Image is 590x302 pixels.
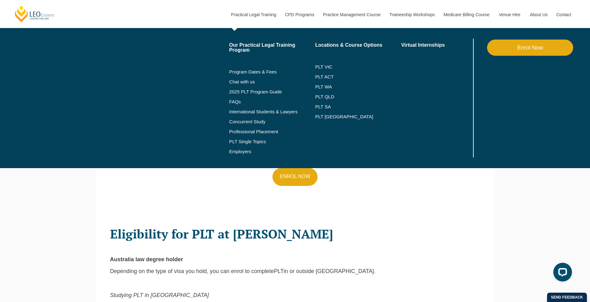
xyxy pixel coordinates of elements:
a: PLT SA [315,104,401,109]
span: Studying PLT in [GEOGRAPHIC_DATA] [110,292,209,298]
a: Enrol Now [487,40,573,56]
span: in or outside [GEOGRAPHIC_DATA]. [284,268,375,274]
a: Concurrent Study [229,119,315,124]
a: Traineeship Workshops [385,1,439,28]
a: PLT WA [315,84,386,89]
a: CPD Programs [280,1,318,28]
a: PLT QLD [315,94,401,99]
a: Practical Legal Training [226,1,281,28]
a: Medicare Billing Course [439,1,494,28]
a: 2025 PLT Program Guide [229,89,300,94]
a: Venue Hire [494,1,525,28]
span: Eligibility for PLT at [PERSON_NAME] [110,225,333,242]
a: Employers [229,149,315,154]
a: Program Dates & Fees [229,69,315,74]
a: PLT ACT [315,74,401,79]
a: Our Practical Legal Training Program [229,43,315,53]
span: PLT [274,268,284,274]
a: PLT [GEOGRAPHIC_DATA] [315,114,401,119]
span: Depending on the type of visa you hold, y [110,268,213,274]
span: ou can enrol to complete [213,268,274,274]
a: PLT Single Topics [229,139,315,144]
a: Virtual Internships [401,43,472,48]
a: Chat with us [229,79,315,84]
a: [PERSON_NAME] Centre for Law [14,5,55,23]
a: FAQs [229,99,315,104]
a: ENROL NOW [272,168,317,186]
a: International Students & Lawyers [229,109,315,114]
a: About Us [525,1,552,28]
span: Australia law degree holder [110,256,183,262]
a: Locations & Course Options [315,43,401,48]
a: Professional Placement [229,129,315,134]
a: Practice Management Course [318,1,385,28]
a: Contact [552,1,576,28]
iframe: LiveChat chat widget [548,260,574,286]
a: PLT VIC [315,64,401,69]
